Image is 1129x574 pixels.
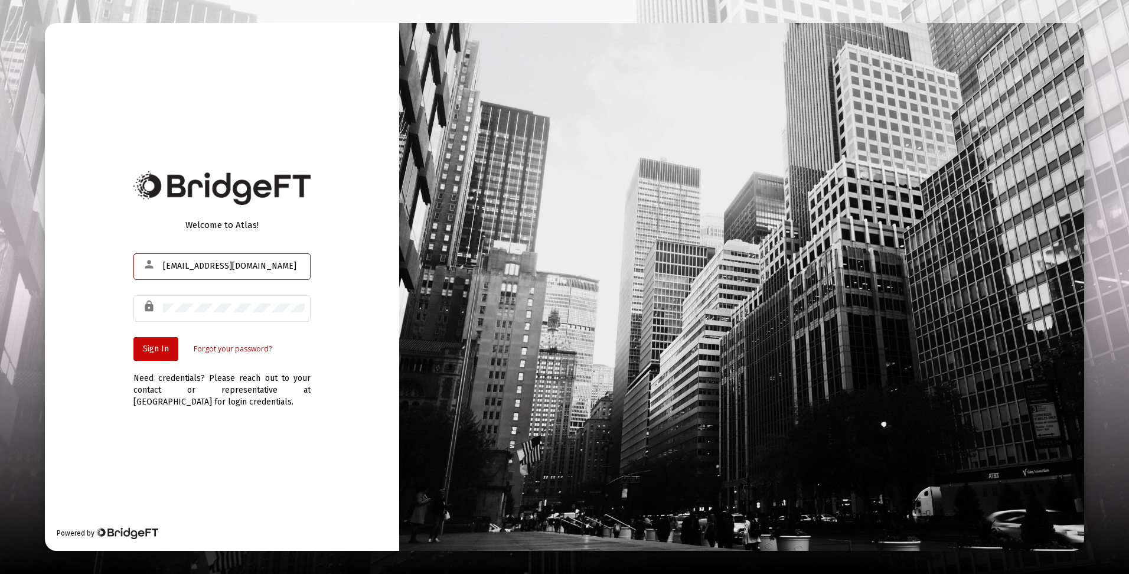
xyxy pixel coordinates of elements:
span: Sign In [143,344,169,354]
input: Email or Username [163,262,305,271]
mat-icon: person [143,257,157,272]
button: Sign In [133,337,178,361]
div: Welcome to Atlas! [133,219,311,231]
img: Bridge Financial Technology Logo [133,171,311,205]
a: Forgot your password? [194,343,272,355]
div: Powered by [57,527,158,539]
div: Need credentials? Please reach out to your contact or representative at [GEOGRAPHIC_DATA] for log... [133,361,311,408]
img: Bridge Financial Technology Logo [96,527,158,539]
mat-icon: lock [143,299,157,314]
